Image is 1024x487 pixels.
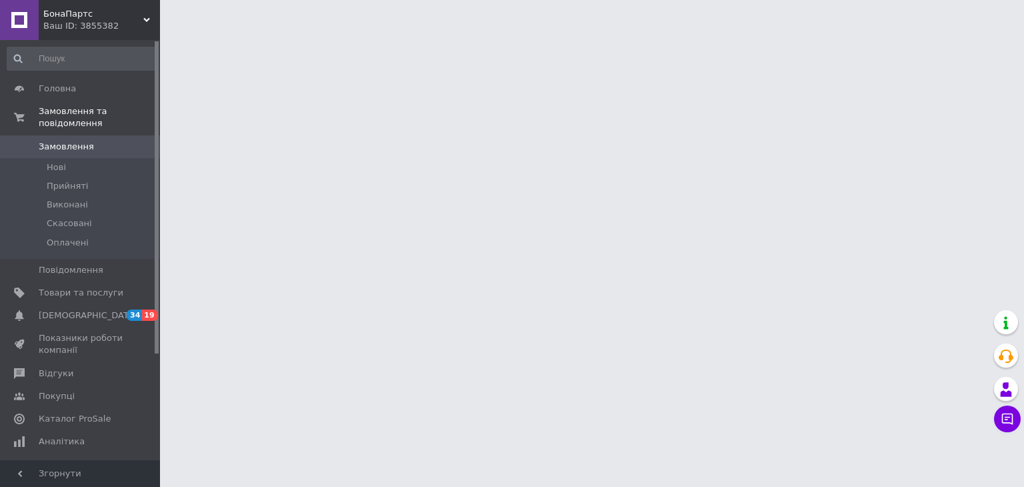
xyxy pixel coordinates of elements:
span: 19 [142,310,157,321]
span: Виконані [47,199,88,211]
span: Каталог ProSale [39,413,111,425]
span: [DEMOGRAPHIC_DATA] [39,310,137,322]
span: Скасовані [47,217,92,229]
span: Аналітика [39,436,85,448]
span: Прийняті [47,180,88,192]
span: Замовлення та повідомлення [39,105,160,129]
span: Інструменти веб-майстра та SEO [39,458,123,482]
span: 34 [127,310,142,321]
span: Замовлення [39,141,94,153]
input: Пошук [7,47,157,71]
span: Оплачені [47,237,89,249]
span: Повідомлення [39,264,103,276]
span: Нові [47,161,66,173]
span: Головна [39,83,76,95]
button: Чат з покупцем [994,406,1021,432]
span: БонаПартс [43,8,143,20]
span: Відгуки [39,368,73,380]
span: Покупці [39,390,75,402]
span: Показники роботи компанії [39,332,123,356]
span: Товари та послуги [39,287,123,299]
div: Ваш ID: 3855382 [43,20,160,32]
